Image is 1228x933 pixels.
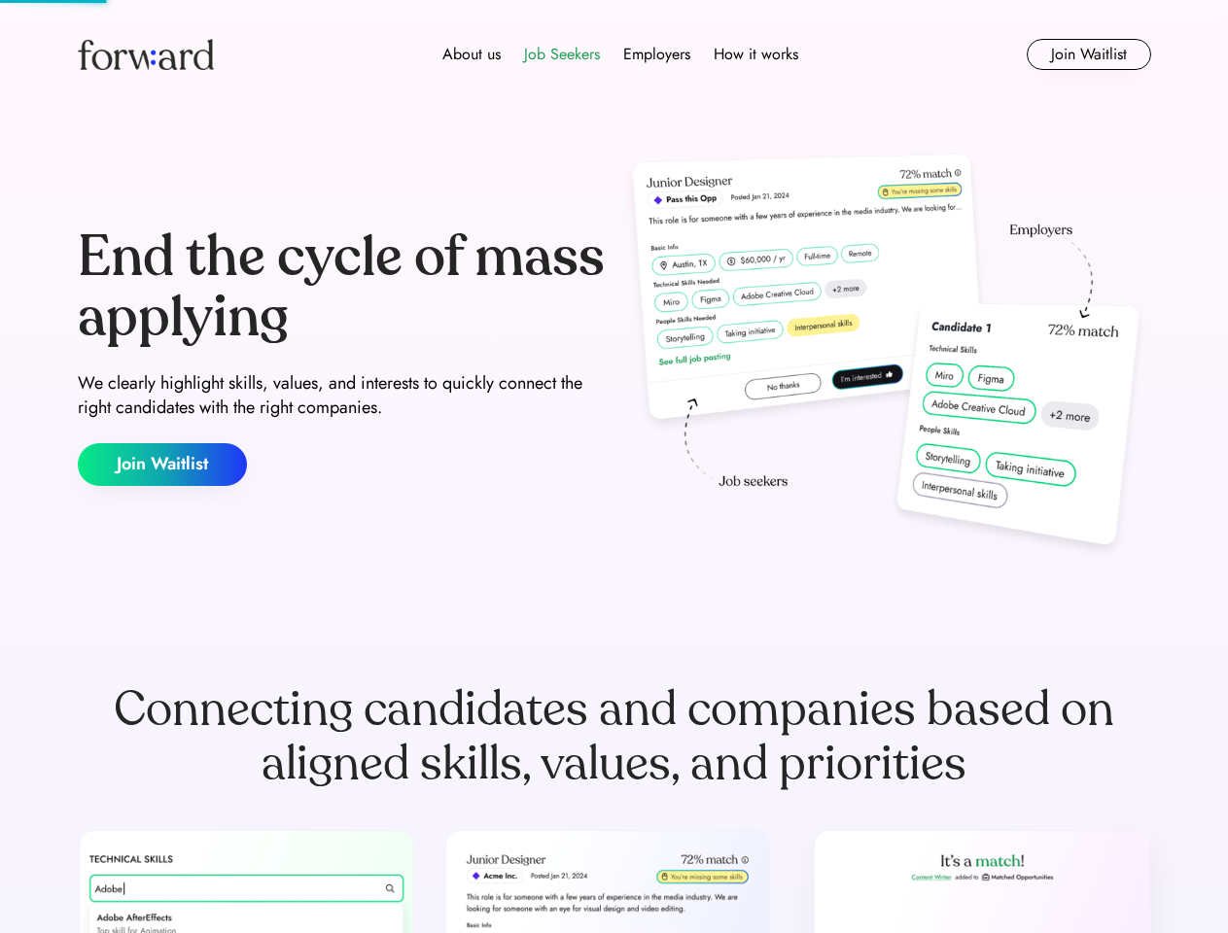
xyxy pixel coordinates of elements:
[78,227,607,347] div: End the cycle of mass applying
[78,371,607,420] div: We clearly highlight skills, values, and interests to quickly connect the right candidates with t...
[1027,39,1151,70] button: Join Waitlist
[524,43,600,66] div: Job Seekers
[78,682,1151,791] div: Connecting candidates and companies based on aligned skills, values, and priorities
[78,39,214,70] img: Forward logo
[78,443,247,486] button: Join Waitlist
[714,43,798,66] div: How it works
[442,43,501,66] div: About us
[622,148,1151,566] img: hero-image.png
[623,43,690,66] div: Employers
